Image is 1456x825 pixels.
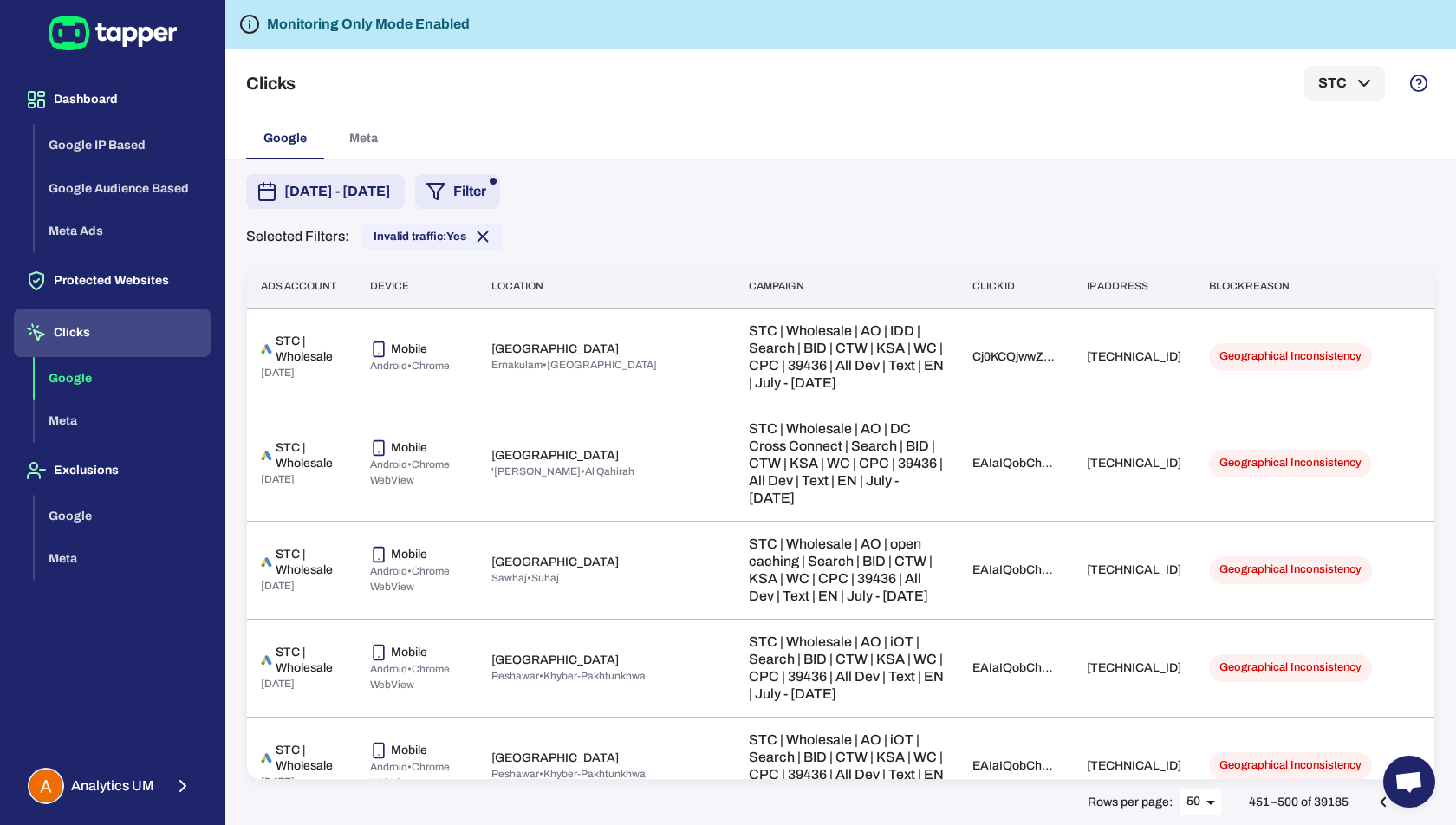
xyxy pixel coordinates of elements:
span: Geographical Inconsistency [1209,758,1372,773]
button: Meta [324,118,402,159]
button: Google [35,357,211,400]
p: Selected Filters: [246,228,349,245]
div: EAIaIQobChMIoKz8kdCWjwMVt5eDBx0vYwn2EAAYASACEgLWAPD_BwE [972,660,1059,676]
span: Geographical Inconsistency [1209,562,1372,577]
span: Ernakulam • [GEOGRAPHIC_DATA] [491,359,657,371]
p: STC | Wholesale [276,334,341,365]
span: Android • Chrome WebView [370,458,450,486]
p: STC | Wholesale | AO | iOT | Search | BID | CTW | KSA | WC | CPC | 39436 | All Dev | Text | EN | ... [749,633,945,703]
p: STC | Wholesale | AO | open caching | Search | BID | CTW | KSA | WC | CPC | 39436 | All Dev | Tex... [749,536,945,605]
button: Clicks [14,309,211,357]
button: Go to previous page [1366,785,1401,820]
span: [DATE] - [DATE] [284,181,391,202]
div: EAIaIQobChMI3aDuvdCWjwMVVa6DBx3TDRrZEAAYASAAEgKiUPD_BwE [972,456,1059,471]
th: Click id [959,265,1073,308]
a: Clicks [14,324,211,339]
div: 50 [1180,789,1221,815]
button: STC [1304,66,1385,101]
p: STC | Wholesale [276,743,341,774]
div: Invalid traffic:Yes [363,223,503,250]
th: Ads account [247,265,356,308]
p: Mobile [391,341,427,357]
a: Exclusions [14,462,211,477]
p: 451–500 of 39185 [1249,795,1349,810]
button: Google [35,495,211,538]
button: Filter [415,174,500,209]
p: Mobile [391,440,427,456]
button: Dashboard [14,75,211,124]
span: Sawhaj • Suhaj [491,572,559,584]
th: Block reason [1195,265,1407,308]
td: [TECHNICAL_ID] [1073,308,1195,406]
th: Campaign [735,265,959,308]
span: [DATE] [261,580,295,592]
span: Analytics UM [71,777,154,795]
a: Protected Websites [14,272,211,287]
td: [TECHNICAL_ID] [1073,717,1195,815]
td: [TECHNICAL_ID] [1073,619,1195,717]
p: Mobile [391,547,427,562]
span: Android • Chrome WebView [370,761,450,789]
a: Dashboard [14,91,211,106]
div: EAIaIQobChMIyfCqrdCWjwMVf4lQBh2wrhBNEAAYASAAEgIL7fD_BwE [972,562,1059,578]
button: Google IP Based [35,124,211,167]
span: [DATE] [261,367,295,379]
span: [DATE] [261,776,295,788]
button: Google Audience Based [35,167,211,211]
p: [GEOGRAPHIC_DATA] [491,555,619,570]
p: Mobile [391,645,427,660]
div: platform selection [246,118,1435,159]
button: Exclusions [14,446,211,495]
td: [TECHNICAL_ID] [1073,406,1195,521]
a: Meta [35,412,211,427]
span: Android • Chrome WebView [370,565,450,593]
a: Meta [35,550,211,565]
span: Android • Chrome [370,360,450,372]
span: Android • Chrome WebView [370,663,450,691]
a: Google Audience Based [35,179,211,194]
p: Rows per page: [1088,795,1173,810]
p: STC | Wholesale | AO | DC Cross Connect | Search | BID | CTW | KSA | WC | CPC | 39436 | All Dev |... [749,420,945,507]
button: Protected Websites [14,257,211,305]
p: STC | Wholesale [276,440,341,471]
p: STC | Wholesale [276,645,341,676]
td: [TECHNICAL_ID] [1073,521,1195,619]
div: Cj0KCQjwwZDFBhCpARIsAB95qO0DNCwZgyTL7nslB9p4RmAi__pD2IfPdzyU7zIEREsuOe5Q-5n-VVMaAssgEALw_wcB [972,349,1059,365]
h5: Clicks [246,73,296,94]
span: [DATE] [261,678,295,690]
th: Location [478,265,735,308]
img: Analytics UM [29,770,62,802]
p: [GEOGRAPHIC_DATA] [491,341,619,357]
span: Peshawar • Khyber-Pakhtunkhwa [491,670,646,682]
span: Geographical Inconsistency [1209,660,1372,675]
a: Open chat [1383,756,1435,808]
div: EAIaIQobChMIoKz8kdCWjwMVt5eDBx0vYwn2EAAYASAAEgJjJPD_BwE [972,758,1059,774]
p: STC | Wholesale [276,547,341,578]
th: IP address [1073,265,1195,308]
p: [GEOGRAPHIC_DATA] [491,448,619,464]
button: Meta [35,400,211,443]
button: Analytics UMAnalytics UM [14,761,211,811]
span: Invalid traffic: Yes [374,230,466,244]
h6: Monitoring Only Mode Enabled [267,14,470,35]
a: Meta Ads [35,223,211,237]
span: '[PERSON_NAME] • Al Qahirah [491,465,634,477]
p: STC | Wholesale | AO | iOT | Search | BID | CTW | KSA | WC | CPC | 39436 | All Dev | Text | EN | ... [749,731,945,801]
p: Mobile [391,743,427,758]
button: Google [246,118,324,159]
svg: Tapper is not blocking any fraudulent activity for this domain [239,14,260,35]
a: Google [35,507,211,522]
th: Device [356,265,478,308]
a: Google IP Based [35,137,211,152]
button: Meta Ads [35,210,211,253]
p: [GEOGRAPHIC_DATA] [491,750,619,766]
span: Geographical Inconsistency [1209,349,1372,364]
span: Peshawar • Khyber-Pakhtunkhwa [491,768,646,780]
span: [DATE] [261,473,295,485]
p: [GEOGRAPHIC_DATA] [491,653,619,668]
button: Meta [35,537,211,581]
button: [DATE] - [DATE] [246,174,405,209]
span: Geographical Inconsistency [1209,456,1372,471]
a: Google [35,369,211,384]
p: STC | Wholesale | AO | IDD | Search | BID | CTW | KSA | WC | CPC | 39436 | All Dev | Text | EN | ... [749,322,945,392]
